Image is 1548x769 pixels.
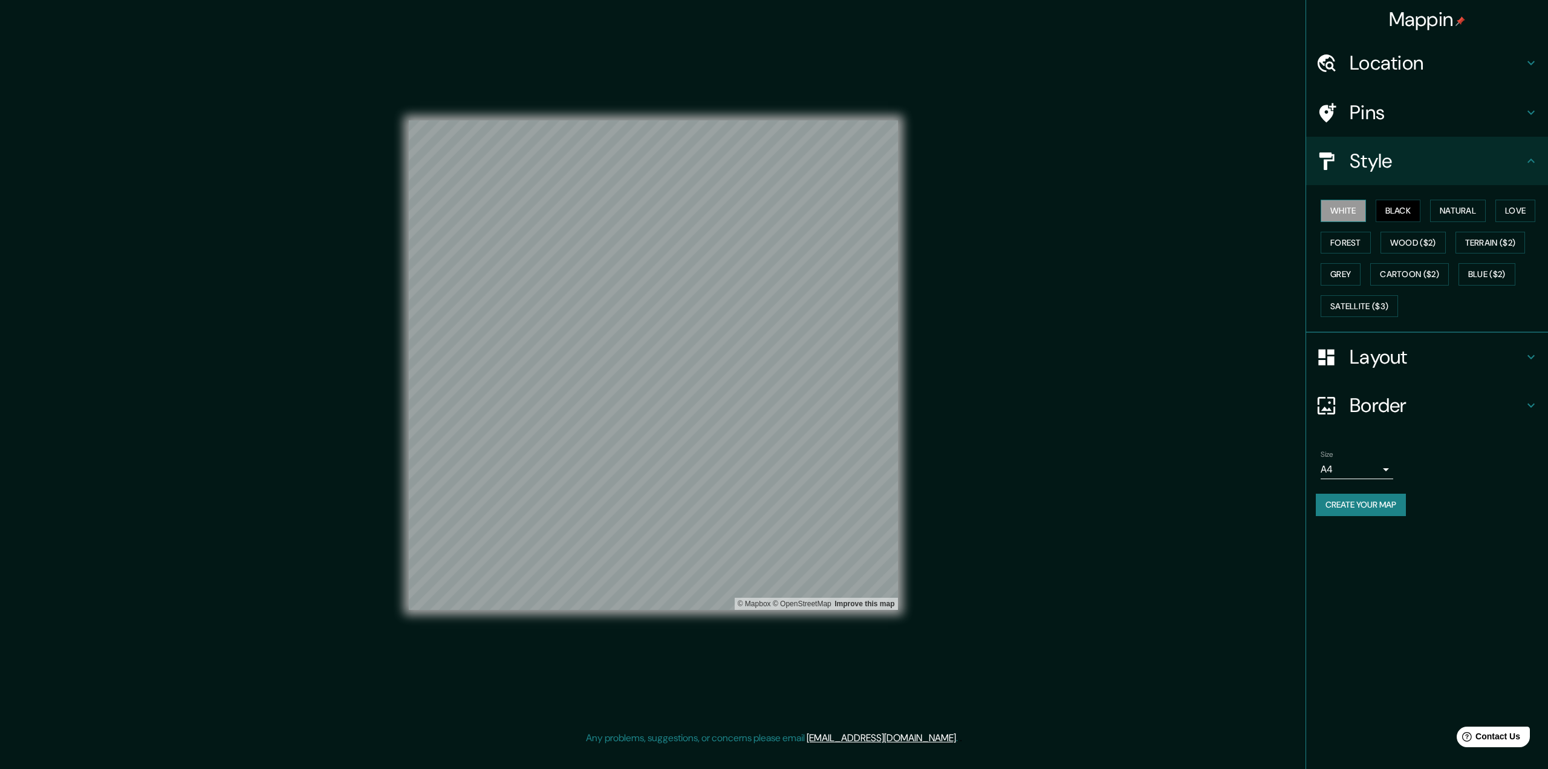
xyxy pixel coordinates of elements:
[1306,381,1548,430] div: Border
[409,120,898,610] canvas: Map
[773,600,831,608] a: OpenStreetMap
[1321,200,1366,222] button: White
[1321,295,1398,318] button: Satellite ($3)
[834,600,894,608] a: Map feedback
[1306,137,1548,185] div: Style
[1381,232,1446,254] button: Wood ($2)
[1440,722,1535,756] iframe: Help widget launcher
[1350,100,1524,125] h4: Pins
[958,731,960,745] div: .
[1306,88,1548,137] div: Pins
[1321,263,1361,286] button: Grey
[1321,460,1393,479] div: A4
[1316,494,1406,516] button: Create your map
[586,731,958,745] p: Any problems, suggestions, or concerns please email .
[960,731,962,745] div: .
[807,731,956,744] a: [EMAIL_ADDRESS][DOMAIN_NAME]
[1306,39,1548,87] div: Location
[1350,149,1524,173] h4: Style
[1430,200,1486,222] button: Natural
[1459,263,1515,286] button: Blue ($2)
[1350,345,1524,369] h4: Layout
[1455,16,1465,26] img: pin-icon.png
[1306,333,1548,381] div: Layout
[1350,393,1524,417] h4: Border
[1321,450,1333,460] label: Size
[1376,200,1421,222] button: Black
[1350,51,1524,75] h4: Location
[1389,7,1466,31] h4: Mappin
[738,600,771,608] a: Mapbox
[1455,232,1526,254] button: Terrain ($2)
[1370,263,1449,286] button: Cartoon ($2)
[1495,200,1535,222] button: Love
[1321,232,1371,254] button: Forest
